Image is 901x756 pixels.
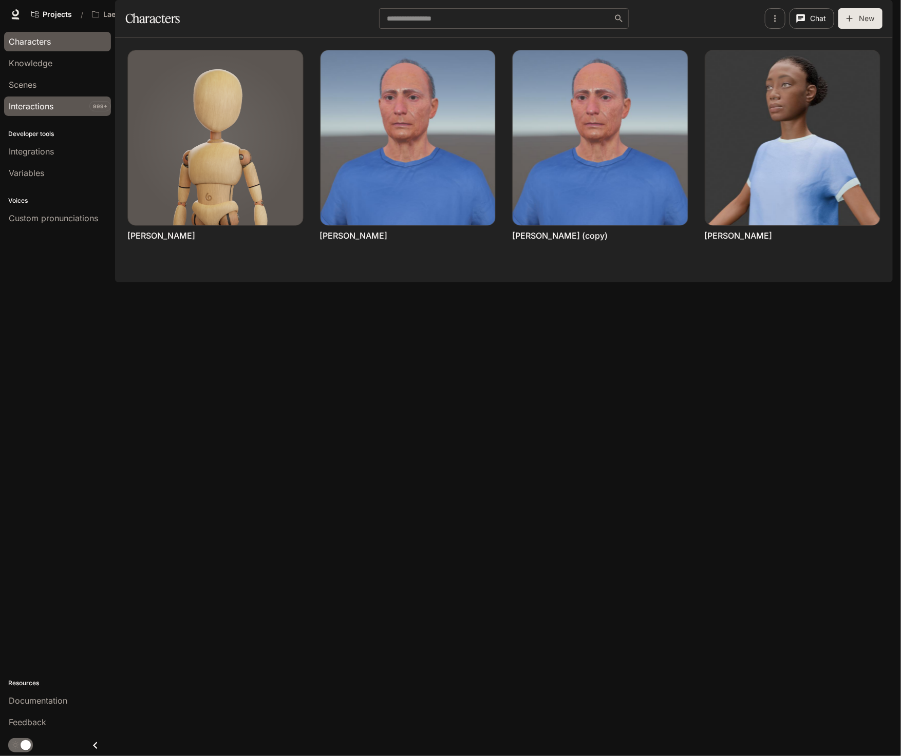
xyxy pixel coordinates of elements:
button: Chat [790,8,834,29]
a: [PERSON_NAME] [705,230,773,241]
img: James Test [128,50,303,225]
a: Go to projects [27,4,77,25]
div: / [77,9,87,20]
a: [PERSON_NAME] [320,230,388,241]
p: Laerdal [103,10,129,19]
h1: Characters [125,8,180,29]
a: [PERSON_NAME] [127,230,195,241]
img: Monique Turner [705,50,880,225]
img: James Turner (copy) [513,50,688,225]
span: Projects [43,10,72,19]
img: James Turner [321,50,496,225]
a: [PERSON_NAME] (copy) [512,230,608,241]
button: Open workspace menu [87,4,145,25]
button: New [838,8,883,29]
